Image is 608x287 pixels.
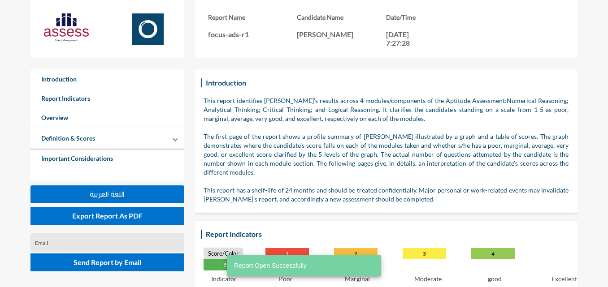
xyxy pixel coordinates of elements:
a: Definition & Scores [30,129,106,148]
p: This report has a shelf-life of 24 months and should be treated confidentially. Major personal or... [204,186,569,204]
a: Introduction [30,69,184,89]
h3: Report Indicators [204,227,264,240]
h3: Candidate Name [297,13,386,21]
p: Score/Color [204,248,243,259]
a: Important Considerations [30,149,184,168]
p: 5 [204,259,247,270]
img: Focus.svg [126,13,170,45]
p: Indicator [211,275,237,283]
p: good [488,275,502,283]
span: اللغة العربية [90,190,125,198]
p: focus-ads-r1 [208,30,297,39]
p: [PERSON_NAME] [297,30,386,39]
button: Export Report As PDF [30,207,184,225]
h3: Report Name [208,13,297,21]
p: [DATE] 7:27:28 [386,30,426,47]
button: اللغة العربية [30,185,184,203]
a: Overview [30,108,184,127]
img: AssessLogoo.svg [44,13,89,42]
h3: Date/Time [386,13,475,21]
button: Send Report by Email [30,253,184,271]
span: Export Report As PDF [72,211,143,220]
span: Send Report by Email [74,258,141,266]
p: Excellent [552,275,577,283]
mat-expansion-panel-header: Definition & Scores [30,127,184,149]
p: This report identifies [PERSON_NAME]’s results across 4 modules/components of the Aptitude Assess... [204,96,569,123]
p: The first page of the report shows a profile summary of [PERSON_NAME] illustrated by a graph and ... [204,132,569,177]
span: Report Open Successfully [234,261,307,270]
h3: Introduction [204,76,248,89]
p: 3 [403,248,446,259]
p: Moderate [414,275,442,283]
a: Report Indicators [30,89,184,108]
p: 4 [471,248,515,259]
